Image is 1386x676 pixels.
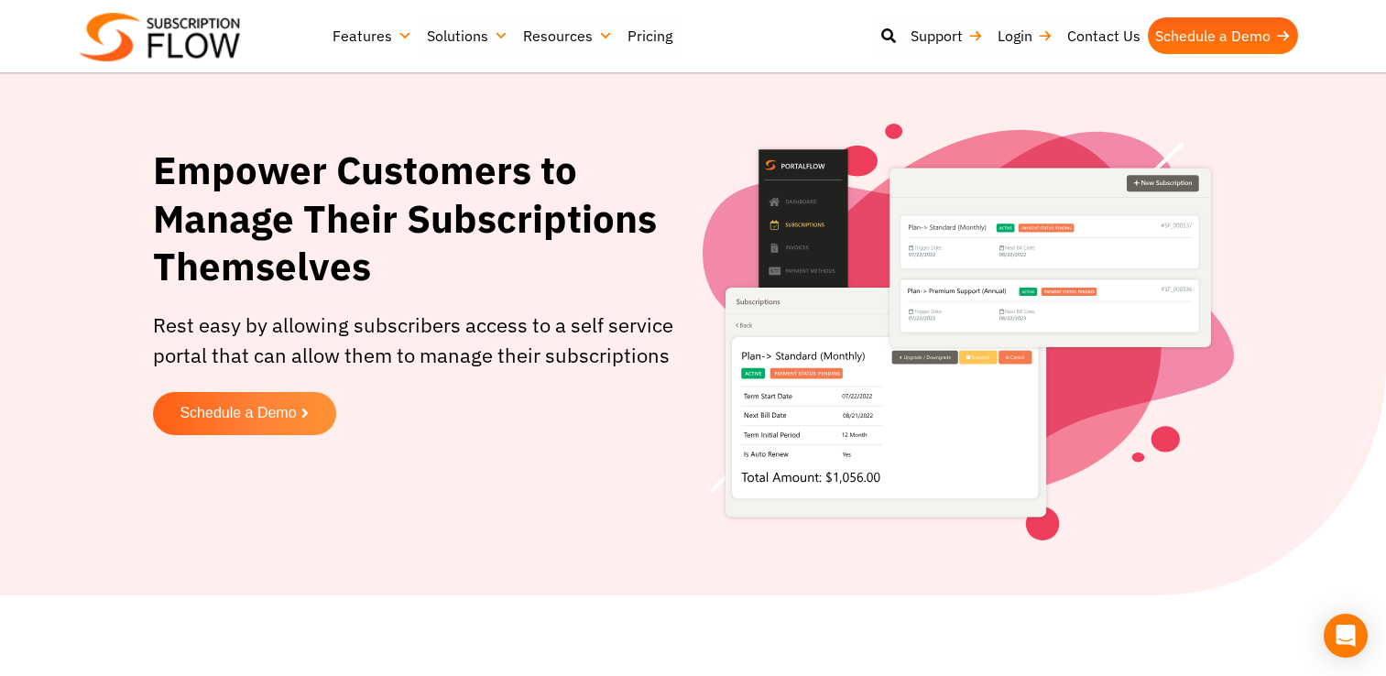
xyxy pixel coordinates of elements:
a: Schedule a Demo [153,392,336,435]
a: Support [903,17,990,54]
a: Pricing [620,17,680,54]
img: Self-Service-Portals [703,124,1234,540]
a: Contact Us [1060,17,1148,54]
span: Schedule a Demo [180,406,296,421]
h1: Empower Customers to Manage Their Subscriptions Themselves [153,147,684,291]
p: Rest easy by allowing subscribers access to a self service portal that can allow them to manage t... [153,310,684,370]
a: Resources [516,17,620,54]
a: Features [325,17,420,54]
a: Solutions [420,17,516,54]
a: Login [990,17,1060,54]
div: Open Intercom Messenger [1324,614,1368,658]
a: Schedule a Demo [1148,17,1298,54]
img: Subscriptionflow [80,13,240,61]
